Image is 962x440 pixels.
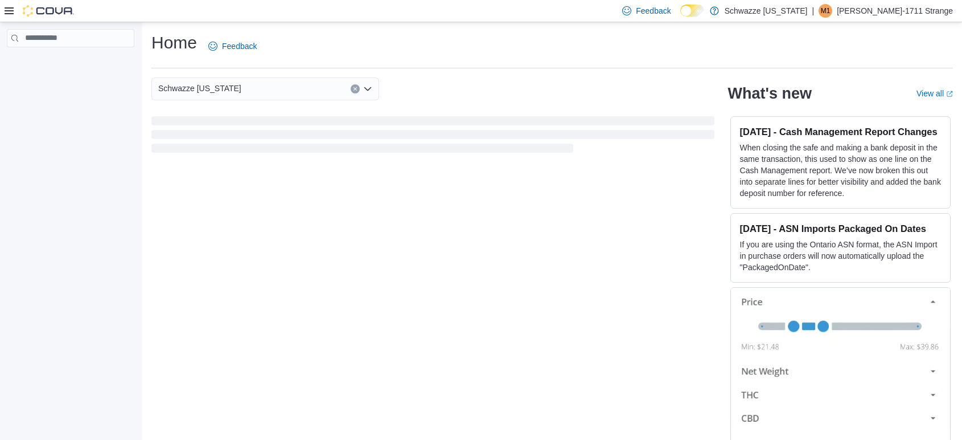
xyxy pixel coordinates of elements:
[821,4,831,18] span: M1
[204,35,261,58] a: Feedback
[916,89,953,98] a: View allExternal link
[151,31,197,54] h1: Home
[151,119,714,155] span: Loading
[740,239,941,273] p: If you are using the Ontario ASN format, the ASN Import in purchase orders will now automatically...
[363,84,372,93] button: Open list of options
[819,4,832,18] div: Mick-1711 Strange
[7,50,134,77] nav: Complex example
[725,4,808,18] p: Schwazze [US_STATE]
[351,84,360,93] button: Clear input
[680,5,704,17] input: Dark Mode
[740,142,941,199] p: When closing the safe and making a bank deposit in the same transaction, this used to show as one...
[222,40,257,52] span: Feedback
[837,4,953,18] p: [PERSON_NAME]-1711 Strange
[812,4,814,18] p: |
[636,5,671,17] span: Feedback
[23,5,74,17] img: Cova
[740,223,941,234] h3: [DATE] - ASN Imports Packaged On Dates
[946,91,953,97] svg: External link
[740,126,941,137] h3: [DATE] - Cash Management Report Changes
[158,82,241,95] span: Schwazze [US_STATE]
[728,84,812,103] h2: What's new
